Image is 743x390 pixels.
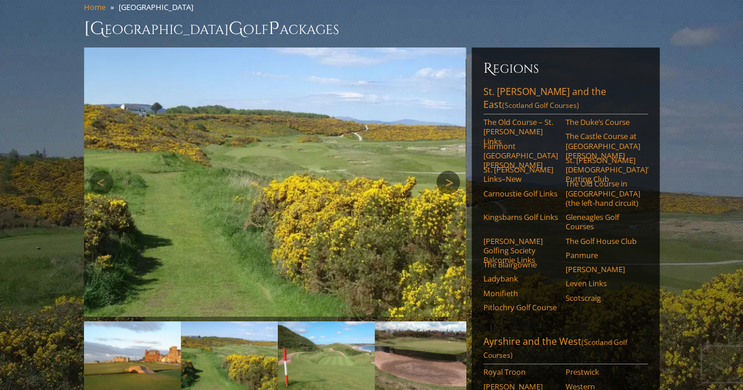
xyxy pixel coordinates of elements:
a: Previous [90,171,113,194]
span: (Scotland Golf Courses) [502,100,579,110]
a: The Old Course in [GEOGRAPHIC_DATA] (the left-hand circuit) [566,179,640,208]
a: Home [84,2,106,12]
a: Royal Troon [483,367,558,377]
a: Panmure [566,250,640,260]
li: [GEOGRAPHIC_DATA] [119,2,198,12]
a: Next [436,171,460,194]
span: P [268,17,280,40]
a: Leven Links [566,279,640,288]
span: (Scotland Golf Courses) [483,337,627,360]
h6: Regions [483,59,648,78]
a: Ayrshire and the West(Scotland Golf Courses) [483,335,648,364]
a: The Castle Course at [GEOGRAPHIC_DATA][PERSON_NAME] [566,131,640,160]
a: St. [PERSON_NAME] [DEMOGRAPHIC_DATA]’ Putting Club [566,155,640,184]
a: The Blairgowrie [483,260,558,269]
a: The Old Course – St. [PERSON_NAME] Links [483,117,558,146]
a: Prestwick [566,367,640,377]
a: Gleneagles Golf Courses [566,212,640,232]
a: The Golf House Club [566,236,640,246]
a: Ladybank [483,274,558,283]
a: [PERSON_NAME] [566,264,640,274]
a: St. [PERSON_NAME] and the East(Scotland Golf Courses) [483,85,648,114]
a: The Duke’s Course [566,117,640,127]
a: Fairmont [GEOGRAPHIC_DATA][PERSON_NAME] [483,141,558,170]
a: St. [PERSON_NAME] Links–New [483,165,558,184]
a: Carnoustie Golf Links [483,189,558,198]
a: Pitlochry Golf Course [483,303,558,312]
h1: [GEOGRAPHIC_DATA] olf ackages [84,17,660,40]
a: [PERSON_NAME] Golfing Society Balcomie Links [483,236,558,265]
a: Monifieth [483,289,558,298]
a: Kingsbarns Golf Links [483,212,558,222]
a: Scotscraig [566,293,640,303]
span: G [228,17,243,40]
